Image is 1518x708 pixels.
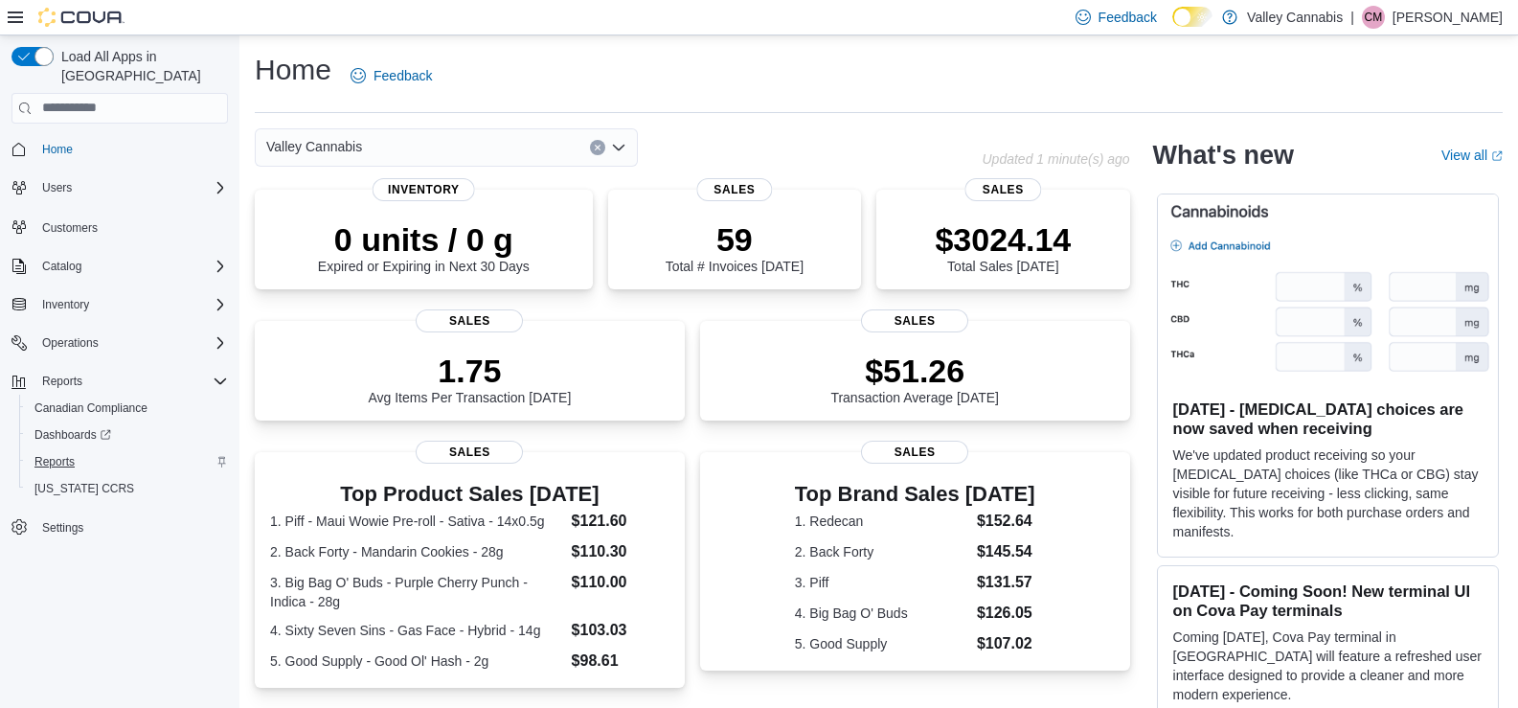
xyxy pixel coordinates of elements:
[27,477,142,500] a: [US_STATE] CCRS
[1393,6,1503,29] p: [PERSON_NAME]
[572,650,669,673] dd: $98.61
[795,573,969,592] dt: 3. Piff
[343,57,440,95] a: Feedback
[34,176,228,199] span: Users
[34,427,111,443] span: Dashboards
[34,331,106,354] button: Operations
[270,573,564,611] dt: 3. Big Bag O' Buds - Purple Cherry Punch - Indica - 28g
[416,441,523,464] span: Sales
[34,138,80,161] a: Home
[42,297,89,312] span: Inventory
[4,135,236,163] button: Home
[4,368,236,395] button: Reports
[42,335,99,351] span: Operations
[572,619,669,642] dd: $103.03
[935,220,1071,274] div: Total Sales [DATE]
[590,140,605,155] button: Clear input
[27,477,228,500] span: Washington CCRS
[1173,400,1483,438] h3: [DATE] - [MEDICAL_DATA] choices are now saved when receiving
[42,374,82,389] span: Reports
[34,370,228,393] span: Reports
[34,293,97,316] button: Inventory
[935,220,1071,259] p: $3024.14
[42,220,98,236] span: Customers
[861,309,968,332] span: Sales
[27,423,119,446] a: Dashboards
[19,395,236,422] button: Canadian Compliance
[1247,6,1343,29] p: Valley Cannabis
[19,475,236,502] button: [US_STATE] CCRS
[1099,8,1157,27] span: Feedback
[34,370,90,393] button: Reports
[611,140,626,155] button: Open list of options
[34,454,75,469] span: Reports
[27,423,228,446] span: Dashboards
[27,397,155,420] a: Canadian Compliance
[4,253,236,280] button: Catalog
[54,47,228,85] span: Load All Apps in [GEOGRAPHIC_DATA]
[1441,148,1503,163] a: View allExternal link
[270,621,564,640] dt: 4. Sixty Seven Sins - Gas Face - Hybrid - 14g
[1173,582,1483,620] h3: [DATE] - Coming Soon! New terminal UI on Cova Pay terminals
[34,255,89,278] button: Catalog
[795,604,969,623] dt: 4. Big Bag O' Buds
[696,178,772,201] span: Sales
[34,255,228,278] span: Catalog
[27,450,82,473] a: Reports
[1153,140,1294,171] h2: What's new
[34,217,105,240] a: Customers
[4,174,236,201] button: Users
[572,510,669,533] dd: $121.60
[38,8,125,27] img: Cova
[374,66,432,85] span: Feedback
[255,51,331,89] h1: Home
[27,450,228,473] span: Reports
[666,220,804,259] p: 59
[4,514,236,541] button: Settings
[42,259,81,274] span: Catalog
[42,520,83,536] span: Settings
[4,330,236,356] button: Operations
[266,135,362,158] span: Valley Cannabis
[42,180,72,195] span: Users
[4,291,236,318] button: Inventory
[977,571,1035,594] dd: $131.57
[4,213,236,240] button: Customers
[34,137,228,161] span: Home
[11,127,228,591] nav: Complex example
[42,142,73,157] span: Home
[19,422,236,448] a: Dashboards
[270,542,564,561] dt: 2. Back Forty - Mandarin Cookies - 28g
[1350,6,1354,29] p: |
[318,220,530,259] p: 0 units / 0 g
[27,397,228,420] span: Canadian Compliance
[416,309,523,332] span: Sales
[368,352,571,390] p: 1.75
[34,481,134,496] span: [US_STATE] CCRS
[977,510,1035,533] dd: $152.64
[34,215,228,239] span: Customers
[861,441,968,464] span: Sales
[1172,7,1212,27] input: Dark Mode
[795,483,1035,506] h3: Top Brand Sales [DATE]
[977,602,1035,625] dd: $126.05
[1365,6,1383,29] span: CM
[982,151,1129,167] p: Updated 1 minute(s) ago
[830,352,999,390] p: $51.26
[1491,150,1503,162] svg: External link
[572,571,669,594] dd: $110.00
[795,634,969,653] dt: 5. Good Supply
[795,542,969,561] dt: 2. Back Forty
[34,515,228,539] span: Settings
[1173,628,1483,704] p: Coming [DATE], Cova Pay terminal in [GEOGRAPHIC_DATA] will feature a refreshed user interface des...
[965,178,1041,201] span: Sales
[270,483,669,506] h3: Top Product Sales [DATE]
[270,651,564,671] dt: 5. Good Supply - Good Ol' Hash - 2g
[977,632,1035,655] dd: $107.02
[318,220,530,274] div: Expired or Expiring in Next 30 Days
[666,220,804,274] div: Total # Invoices [DATE]
[368,352,571,405] div: Avg Items Per Transaction [DATE]
[572,540,669,563] dd: $110.30
[34,400,147,416] span: Canadian Compliance
[34,293,228,316] span: Inventory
